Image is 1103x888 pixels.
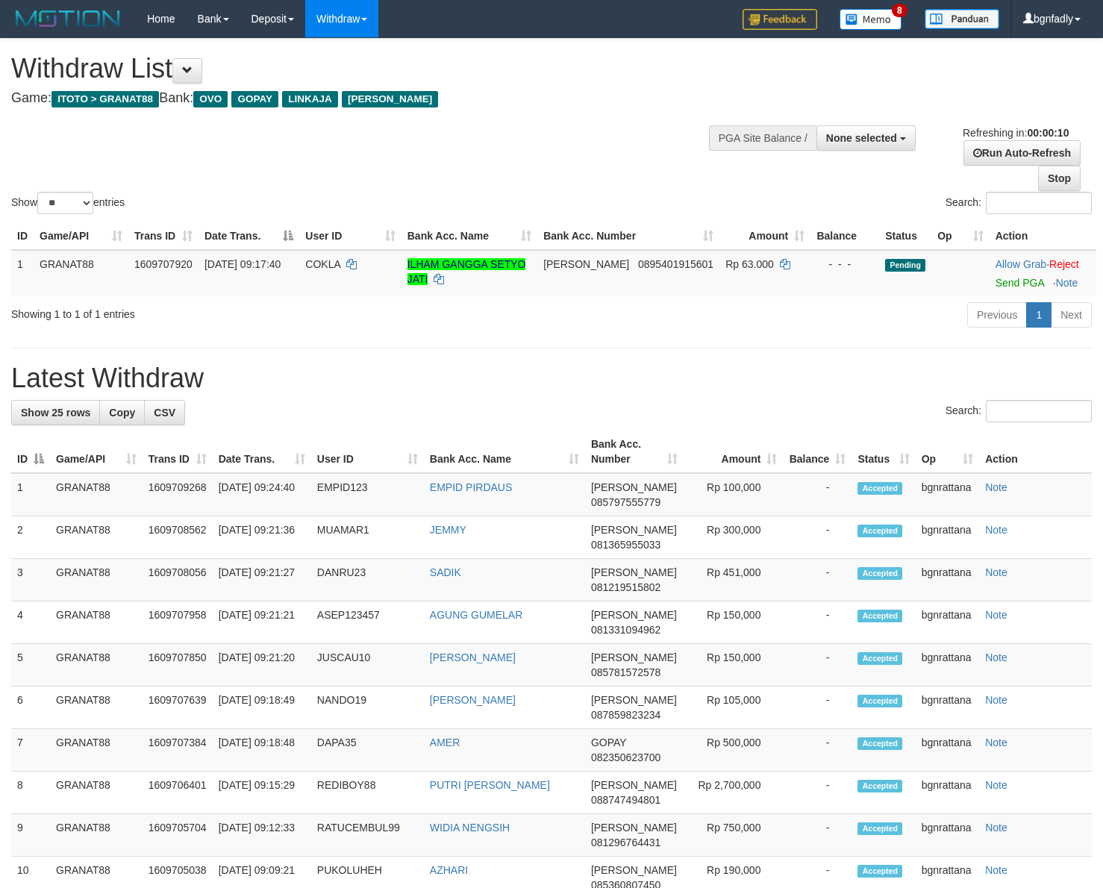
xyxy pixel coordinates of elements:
[591,566,677,578] span: [PERSON_NAME]
[985,524,1007,536] a: Note
[591,481,677,493] span: [PERSON_NAME]
[311,772,424,814] td: REDIBOY88
[591,609,677,621] span: [PERSON_NAME]
[143,431,213,473] th: Trans ID: activate to sort column ascending
[143,729,213,772] td: 1609707384
[916,601,980,644] td: bgnrattana
[916,814,980,857] td: bgnrattana
[143,772,213,814] td: 1609706401
[857,610,902,622] span: Accepted
[996,277,1044,289] a: Send PGA
[591,524,677,536] span: [PERSON_NAME]
[1049,258,1079,270] a: Reject
[925,9,999,29] img: panduan.png
[916,473,980,516] td: bgnrattana
[916,431,980,473] th: Op: activate to sort column ascending
[11,250,34,296] td: 1
[213,431,311,473] th: Date Trans.: activate to sort column ascending
[342,91,438,107] span: [PERSON_NAME]
[144,400,185,425] a: CSV
[916,687,980,729] td: bgnrattana
[826,132,897,144] span: None selected
[424,431,585,473] th: Bank Acc. Name: activate to sort column ascending
[50,431,143,473] th: Game/API: activate to sort column ascending
[931,222,990,250] th: Op: activate to sort column ascending
[916,559,980,601] td: bgnrattana
[143,687,213,729] td: 1609707639
[401,222,537,250] th: Bank Acc. Name: activate to sort column ascending
[193,91,228,107] span: OVO
[985,822,1007,834] a: Note
[50,473,143,516] td: GRANAT88
[34,222,128,250] th: Game/API: activate to sort column ascending
[990,222,1096,250] th: Action
[985,481,1007,493] a: Note
[305,258,340,270] span: COKLA
[430,737,460,748] a: AMER
[783,729,852,772] td: -
[783,473,852,516] td: -
[591,694,677,706] span: [PERSON_NAME]
[857,780,902,792] span: Accepted
[985,651,1007,663] a: Note
[985,737,1007,748] a: Note
[1038,166,1081,191] a: Stop
[684,516,784,559] td: Rp 300,000
[430,822,510,834] a: WIDIA NENGSIH
[37,192,93,214] select: Showentries
[50,772,143,814] td: GRANAT88
[585,431,684,473] th: Bank Acc. Number: activate to sort column ascending
[11,516,50,559] td: 2
[11,222,34,250] th: ID
[430,609,522,621] a: AGUNG GUMELAR
[430,566,461,578] a: SADIK
[311,814,424,857] td: RATUCEMBUL99
[885,259,925,272] span: Pending
[816,257,873,272] div: - - -
[996,258,1046,270] a: Allow Grab
[591,737,626,748] span: GOPAY
[543,258,629,270] span: [PERSON_NAME]
[34,250,128,296] td: GRANAT88
[916,772,980,814] td: bgnrattana
[638,258,713,270] span: Copy 0895401915601 to clipboard
[892,4,907,17] span: 8
[985,864,1007,876] a: Note
[213,473,311,516] td: [DATE] 09:24:40
[857,865,902,878] span: Accepted
[311,473,424,516] td: EMPID123
[50,516,143,559] td: GRANAT88
[311,729,424,772] td: DAPA35
[11,601,50,644] td: 4
[916,644,980,687] td: bgnrattana
[743,9,817,30] img: Feedback.jpg
[783,644,852,687] td: -
[430,651,516,663] a: [PERSON_NAME]
[11,7,125,30] img: MOTION_logo.png
[1056,277,1078,289] a: Note
[213,601,311,644] td: [DATE] 09:21:21
[311,559,424,601] td: DANRU23
[963,140,1081,166] a: Run Auto-Refresh
[430,481,512,493] a: EMPID PIRDAUS
[591,779,677,791] span: [PERSON_NAME]
[311,601,424,644] td: ASEP123457
[719,222,810,250] th: Amount: activate to sort column ascending
[143,516,213,559] td: 1609708562
[591,864,677,876] span: [PERSON_NAME]
[537,222,719,250] th: Bank Acc. Number: activate to sort column ascending
[204,258,281,270] span: [DATE] 09:17:40
[979,431,1092,473] th: Action
[946,400,1092,422] label: Search:
[50,687,143,729] td: GRANAT88
[783,559,852,601] td: -
[50,814,143,857] td: GRANAT88
[852,431,915,473] th: Status: activate to sort column ascending
[99,400,145,425] a: Copy
[311,687,424,729] td: NANDO19
[11,192,125,214] label: Show entries
[50,601,143,644] td: GRANAT88
[143,601,213,644] td: 1609707958
[857,652,902,665] span: Accepted
[684,814,784,857] td: Rp 750,000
